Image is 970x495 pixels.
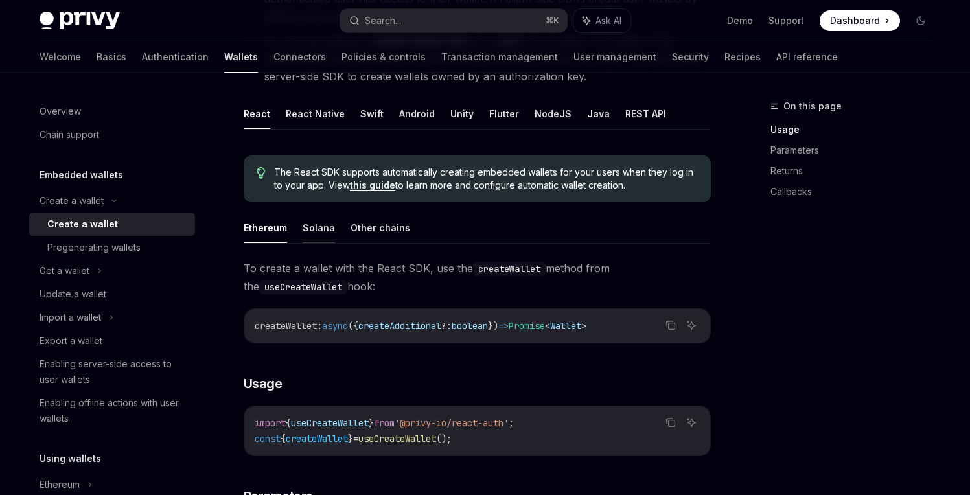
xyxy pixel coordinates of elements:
[29,236,195,259] a: Pregenerating wallets
[395,417,509,429] span: '@privy-io/react-auth'
[273,41,326,73] a: Connectors
[317,320,322,332] span: :
[441,41,558,73] a: Transaction management
[255,417,286,429] span: import
[29,391,195,430] a: Enabling offline actions with user wallets
[40,310,101,325] div: Import a wallet
[727,14,753,27] a: Demo
[341,41,426,73] a: Policies & controls
[40,127,99,143] div: Chain support
[40,104,81,119] div: Overview
[581,320,586,332] span: >
[830,14,880,27] span: Dashboard
[286,417,291,429] span: {
[40,167,123,183] h5: Embedded wallets
[29,282,195,306] a: Update a wallet
[351,213,410,243] button: Other chains
[535,98,572,129] button: NodeJS
[820,10,900,31] a: Dashboard
[770,161,941,181] a: Returns
[244,98,270,129] button: React
[348,433,353,444] span: }
[509,320,545,332] span: Promise
[286,433,348,444] span: createWallet
[358,320,441,332] span: createAdditional
[573,9,630,32] button: Ask AI
[683,317,700,334] button: Ask AI
[40,477,80,492] div: Ethereum
[369,417,374,429] span: }
[662,317,679,334] button: Copy the contents from the code block
[255,320,317,332] span: createWallet
[291,417,369,429] span: useCreateWallet
[473,262,546,276] code: createWallet
[348,320,358,332] span: ({
[40,193,104,209] div: Create a wallet
[40,12,120,30] img: dark logo
[244,374,283,393] span: Usage
[910,10,931,31] button: Toggle dark mode
[488,320,498,332] span: })
[47,240,141,255] div: Pregenerating wallets
[546,16,559,26] span: ⌘ K
[683,414,700,431] button: Ask AI
[374,417,395,429] span: from
[29,213,195,236] a: Create a wallet
[97,41,126,73] a: Basics
[350,179,395,191] a: this guide
[550,320,581,332] span: Wallet
[286,98,345,129] button: React Native
[452,320,488,332] span: boolean
[365,13,401,29] div: Search...
[259,280,347,294] code: useCreateWallet
[450,98,474,129] button: Unity
[545,320,550,332] span: <
[625,98,666,129] button: REST API
[441,320,452,332] span: ?:
[768,14,804,27] a: Support
[322,320,348,332] span: async
[770,140,941,161] a: Parameters
[399,98,435,129] button: Android
[244,213,287,243] button: Ethereum
[595,14,621,27] span: Ask AI
[489,98,519,129] button: Flutter
[509,417,514,429] span: ;
[303,213,335,243] button: Solana
[436,433,452,444] span: ();
[224,41,258,73] a: Wallets
[40,333,102,349] div: Export a wallet
[29,123,195,146] a: Chain support
[255,433,281,444] span: const
[770,119,941,140] a: Usage
[353,433,358,444] span: =
[776,41,838,73] a: API reference
[672,41,709,73] a: Security
[47,216,118,232] div: Create a wallet
[40,356,187,387] div: Enabling server-side access to user wallets
[573,41,656,73] a: User management
[40,41,81,73] a: Welcome
[40,263,89,279] div: Get a wallet
[29,100,195,123] a: Overview
[340,9,567,32] button: Search...⌘K
[244,259,711,295] span: To create a wallet with the React SDK, use the method from the hook:
[40,451,101,466] h5: Using wallets
[142,41,209,73] a: Authentication
[29,352,195,391] a: Enabling server-side access to user wallets
[360,98,384,129] button: Swift
[29,329,195,352] a: Export a wallet
[587,98,610,129] button: Java
[274,166,697,192] span: The React SDK supports automatically creating embedded wallets for your users when they log in to...
[783,98,842,114] span: On this page
[662,414,679,431] button: Copy the contents from the code block
[358,433,436,444] span: useCreateWallet
[40,286,106,302] div: Update a wallet
[40,395,187,426] div: Enabling offline actions with user wallets
[281,433,286,444] span: {
[257,167,266,179] svg: Tip
[498,320,509,332] span: =>
[770,181,941,202] a: Callbacks
[724,41,761,73] a: Recipes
